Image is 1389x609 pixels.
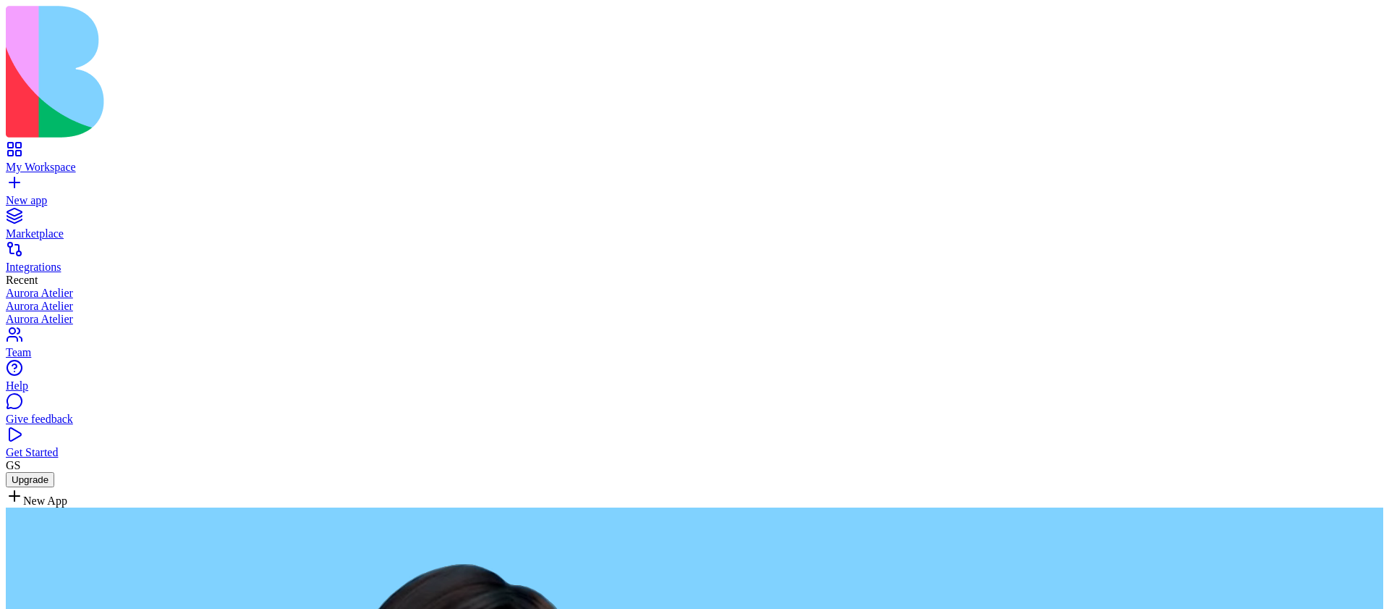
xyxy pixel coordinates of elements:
a: New app [6,181,1383,207]
span: GS [6,459,20,471]
a: My Workspace [6,148,1383,174]
div: Help [6,379,1383,392]
a: Team [6,333,1383,359]
a: Marketplace [6,214,1383,240]
div: Team [6,346,1383,359]
a: Upgrade [6,473,54,485]
div: Give feedback [6,413,1383,426]
span: Recent [6,274,38,286]
div: Marketplace [6,227,1383,240]
button: Upgrade [6,472,54,487]
a: Integrations [6,248,1383,274]
span: New App [23,495,67,507]
div: My Workspace [6,161,1383,174]
a: Get Started [6,433,1383,459]
img: logo [6,6,587,138]
div: Integrations [6,261,1383,274]
a: Aurora Atelier [6,300,1383,313]
div: Get Started [6,446,1383,459]
a: Aurora Atelier [6,313,1383,326]
a: Help [6,366,1383,392]
a: Give feedback [6,400,1383,426]
div: New app [6,194,1383,207]
a: Aurora Atelier [6,287,1383,300]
